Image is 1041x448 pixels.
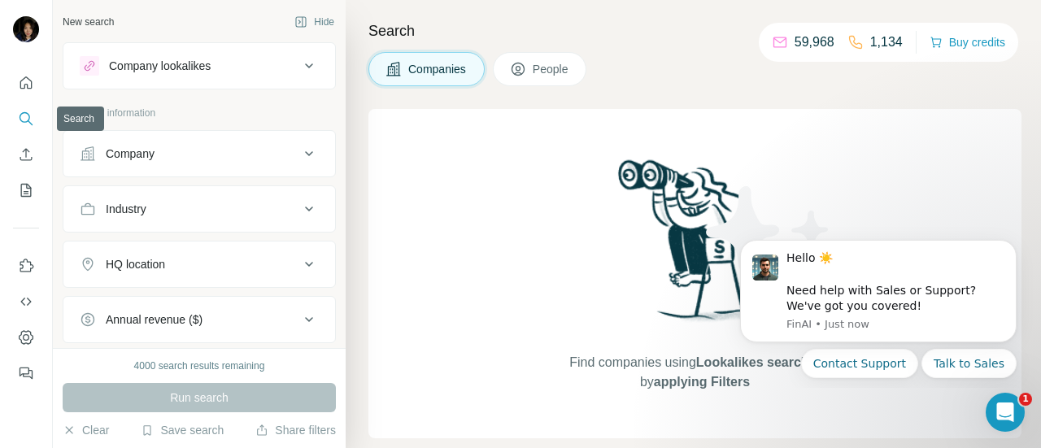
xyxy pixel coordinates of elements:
[870,33,903,52] p: 1,134
[408,61,468,77] span: Companies
[13,287,39,316] button: Use Surfe API
[63,46,335,85] button: Company lookalikes
[106,146,155,162] div: Company
[368,20,1021,42] h4: Search
[13,140,39,169] button: Enrich CSV
[141,422,224,438] button: Save search
[13,68,39,98] button: Quick start
[63,134,335,173] button: Company
[695,174,842,320] img: Surfe Illustration - Stars
[13,251,39,281] button: Use Surfe on LinkedIn
[63,300,335,339] button: Annual revenue ($)
[63,189,335,228] button: Industry
[63,106,336,120] p: Company information
[13,16,39,42] img: Avatar
[986,393,1025,432] iframe: Intercom live chat
[63,245,335,284] button: HQ location
[106,201,146,217] div: Industry
[13,359,39,388] button: Feedback
[106,311,203,328] div: Annual revenue ($)
[696,355,809,369] span: Lookalikes search
[255,422,336,438] button: Share filters
[106,256,165,272] div: HQ location
[109,58,211,74] div: Company lookalikes
[63,15,114,29] div: New search
[716,227,1041,388] iframe: Intercom notifications message
[654,375,750,389] span: applying Filters
[134,359,265,373] div: 4000 search results remaining
[13,323,39,352] button: Dashboard
[533,61,570,77] span: People
[795,33,834,52] p: 59,968
[564,353,825,392] span: Find companies using or by
[13,104,39,133] button: Search
[1019,393,1032,406] span: 1
[13,176,39,205] button: My lists
[930,31,1005,54] button: Buy credits
[283,10,346,34] button: Hide
[63,422,109,438] button: Clear
[611,155,780,337] img: Surfe Illustration - Woman searching with binoculars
